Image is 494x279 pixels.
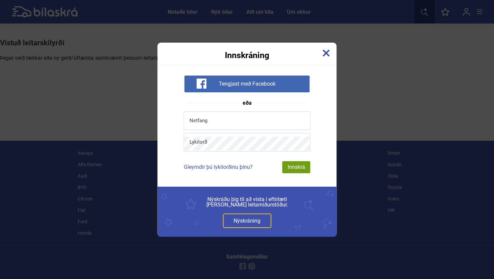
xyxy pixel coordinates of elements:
[173,197,322,207] span: Nýskráðu þig til að vista í eftirlæti [PERSON_NAME] leitarniðurstöður.
[184,80,310,87] a: Tengjast með Facebook
[323,49,330,57] img: close-x.svg
[239,100,255,106] span: eða
[158,43,337,59] div: Innskráning
[223,214,271,228] a: Nýskráning
[219,81,276,87] span: Tengjast með Facebook
[196,79,206,89] img: facebook-white-icon.svg
[282,161,311,173] div: Innskrá
[184,164,253,170] a: Gleymdir þú lykilorðinu þínu?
